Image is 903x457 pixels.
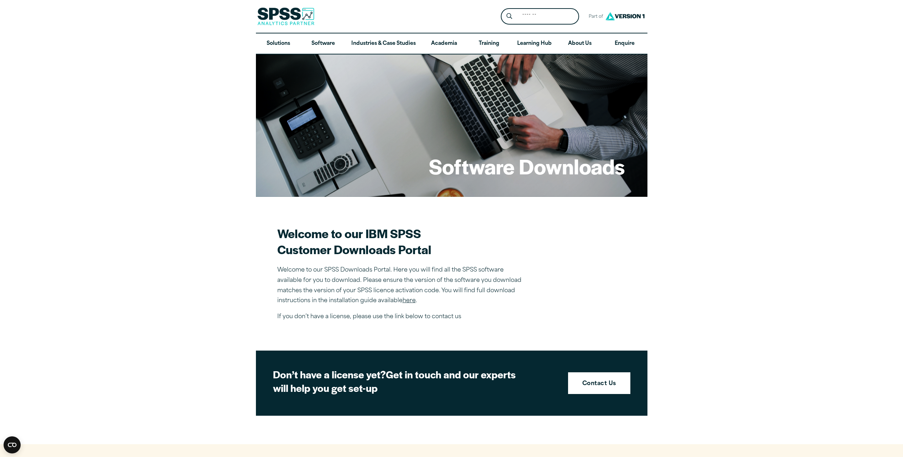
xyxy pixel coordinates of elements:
svg: Search magnifying glass icon [506,13,512,19]
h2: Get in touch and our experts will help you get set-up [273,368,522,394]
a: Learning Hub [511,33,557,54]
strong: Don’t have a license yet? [273,367,386,381]
button: Search magnifying glass icon [503,10,516,23]
a: Industries & Case Studies [346,33,421,54]
form: Site Header Search Form [501,8,579,25]
strong: Contact Us [582,379,616,389]
p: Welcome to our SPSS Downloads Portal. Here you will find all the SPSS software available for you ... [277,265,526,306]
p: If you don’t have a license, please use the link below to contact us [277,312,526,322]
img: SPSS Analytics Partner [257,7,314,25]
a: Software [301,33,346,54]
a: here [403,298,416,304]
a: Academia [421,33,466,54]
a: Solutions [256,33,301,54]
a: Contact Us [568,372,630,394]
nav: Desktop version of site main menu [256,33,647,54]
img: Version1 Logo [604,10,646,23]
button: Open CMP widget [4,436,21,453]
a: About Us [557,33,602,54]
a: Enquire [602,33,647,54]
span: Part of [585,12,604,22]
h2: Welcome to our IBM SPSS Customer Downloads Portal [277,225,526,257]
a: Training [466,33,511,54]
h1: Software Downloads [429,152,625,180]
